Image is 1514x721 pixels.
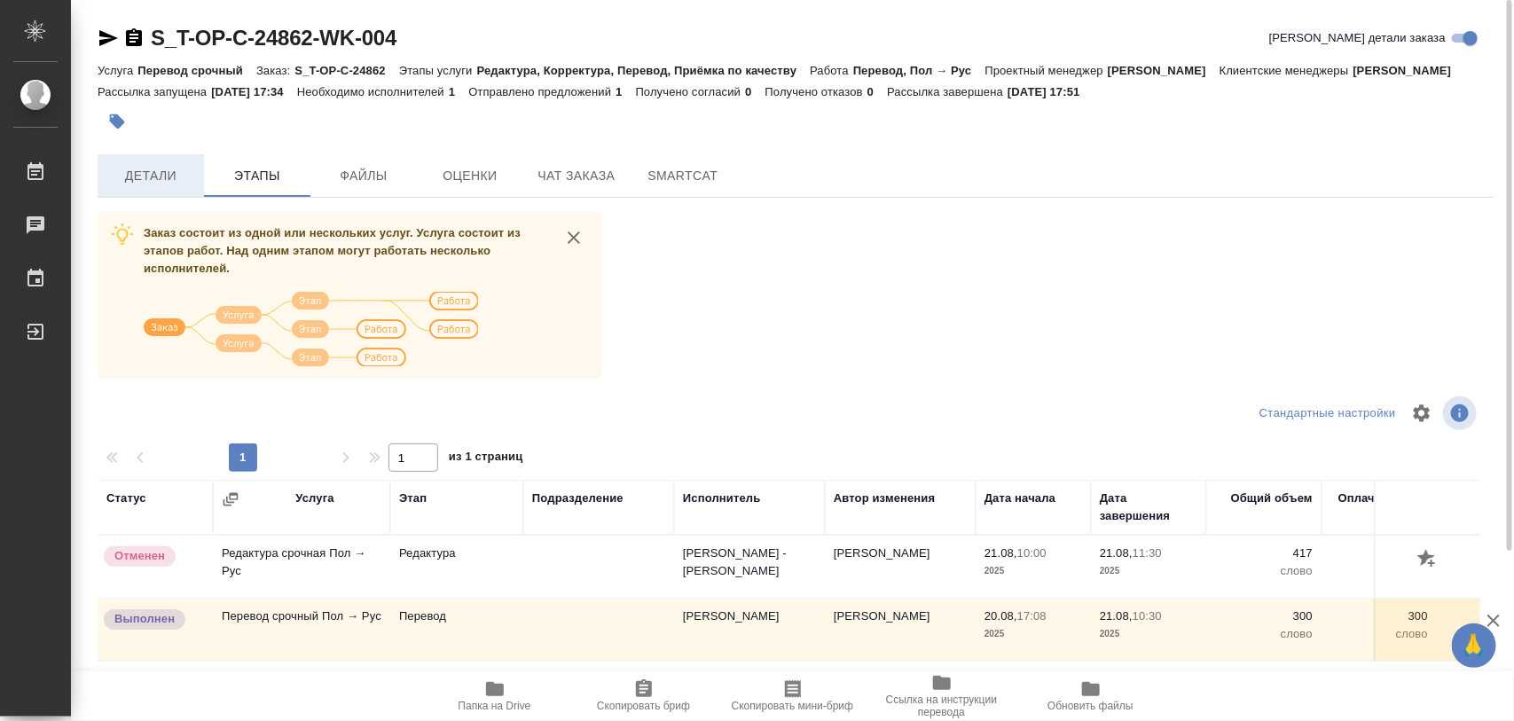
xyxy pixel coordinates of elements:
p: [PERSON_NAME] [1353,64,1465,77]
p: 20.08, [984,609,1017,623]
button: Добавить тэг [98,102,137,141]
button: close [561,224,587,251]
span: SmartCat [640,165,726,187]
div: Оплачиваемый объем [1330,490,1428,525]
p: 2025 [984,562,1082,580]
p: Редактура [399,545,514,562]
button: Ссылка на инструкции перевода [867,671,1016,721]
span: Файлы [321,165,406,187]
p: 10:00 [1017,546,1047,560]
div: Автор изменения [834,490,935,507]
td: [PERSON_NAME] [674,599,825,661]
span: Этапы [215,165,300,187]
p: слово [1215,562,1313,580]
span: 🙏 [1459,627,1489,664]
span: Оценки [428,165,513,187]
span: Чат заказа [534,165,619,187]
div: Общий объем [1231,490,1313,507]
p: [DATE] 17:34 [211,85,297,98]
button: Скопировать ссылку для ЯМессенджера [98,27,119,49]
p: слово [1330,562,1428,580]
p: Проектный менеджер [985,64,1108,77]
p: Этапы услуги [399,64,477,77]
p: 21.08, [1100,546,1133,560]
p: 2025 [1100,562,1197,580]
p: 1 [449,85,468,98]
div: Подразделение [532,490,624,507]
p: 2025 [984,625,1082,643]
span: Детали [108,165,193,187]
p: Работа [810,64,853,77]
a: S_T-OP-C-24862-WK-004 [151,26,396,50]
span: Настроить таблицу [1400,392,1443,435]
span: Заказ состоит из одной или нескольких услуг. Услуга состоит из этапов работ. Над одним этапом мог... [144,226,521,275]
p: 21.08, [984,546,1017,560]
span: [PERSON_NAME] детали заказа [1269,29,1446,47]
p: Необходимо исполнителей [297,85,449,98]
p: Получено отказов [765,85,867,98]
p: слово [1215,625,1313,643]
td: Редактура срочная Пол → Рус [213,536,390,598]
td: Перевод срочный Пол → Рус [213,599,390,661]
span: Посмотреть информацию [1443,396,1480,430]
button: Скопировать ссылку [123,27,145,49]
p: 17:08 [1017,609,1047,623]
button: Сгруппировать [222,490,239,508]
p: Редактура, Корректура, Перевод, Приёмка по качеству [477,64,811,77]
p: 1 [616,85,635,98]
div: Дата завершения [1100,490,1197,525]
button: Папка на Drive [420,671,569,721]
p: 2025 [1100,625,1197,643]
p: Перевод, Пол → Рус [853,64,985,77]
p: Отменен [114,547,165,565]
p: Перевод [399,607,514,625]
span: Скопировать мини-бриф [732,700,853,712]
p: Клиентские менеджеры [1220,64,1353,77]
p: [DATE] 17:51 [1008,85,1094,98]
p: 417 [1215,545,1313,562]
p: Рассылка запущена [98,85,211,98]
p: 21.08, [1100,609,1133,623]
p: Заказ: [256,64,294,77]
p: 10:30 [1133,609,1162,623]
div: Услуга [295,490,333,507]
button: Добавить оценку [1413,545,1443,575]
p: Отправлено предложений [468,85,616,98]
div: Исполнитель [683,490,761,507]
div: Этап [399,490,427,507]
p: Услуга [98,64,137,77]
div: Дата начала [984,490,1055,507]
p: 0 [745,85,765,98]
td: [PERSON_NAME] [825,536,976,598]
p: Получено согласий [636,85,746,98]
span: Обновить файлы [1047,700,1134,712]
div: Статус [106,490,146,507]
span: Ссылка на инструкции перевода [878,694,1006,718]
p: Перевод срочный [137,64,256,77]
button: Скопировать мини-бриф [718,671,867,721]
p: Выполнен [114,610,175,628]
button: Скопировать бриф [569,671,718,721]
p: 11:30 [1133,546,1162,560]
p: 300 [1215,607,1313,625]
td: [PERSON_NAME] -[PERSON_NAME] [674,536,825,598]
td: [PERSON_NAME] [825,599,976,661]
p: 300 [1330,607,1428,625]
p: Рассылка завершена [887,85,1008,98]
p: слово [1330,625,1428,643]
p: S_T-OP-C-24862 [294,64,398,77]
div: split button [1255,400,1400,427]
span: Скопировать бриф [597,700,690,712]
p: [PERSON_NAME] [1108,64,1220,77]
p: 417 [1330,545,1428,562]
p: 0 [867,85,887,98]
span: Папка на Drive [459,700,531,712]
span: из 1 страниц [449,446,523,472]
button: Обновить файлы [1016,671,1165,721]
button: 🙏 [1452,623,1496,668]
